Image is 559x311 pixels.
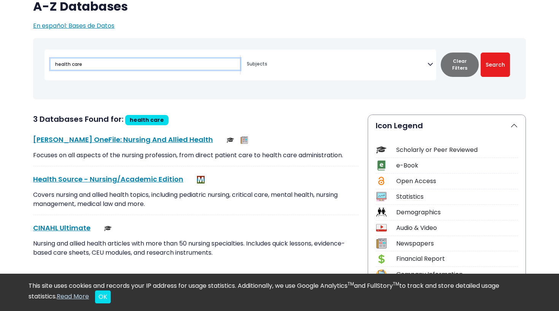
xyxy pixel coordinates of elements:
img: Icon Statistics [376,191,386,202]
img: Icon Audio & Video [376,223,386,233]
img: Newspapers [240,136,248,144]
div: Open Access [396,177,518,186]
img: Icon Scholarly or Peer Reviewed [376,145,386,155]
a: En español: Bases de Datos [33,21,114,30]
div: Demographics [396,208,518,217]
button: Clear Filters [441,53,479,77]
img: Icon Company Information [376,270,386,280]
img: Icon Demographics [376,207,386,217]
div: Newspapers [396,239,518,248]
img: Icon e-Book [376,160,386,171]
p: Nursing and allied health articles with more than 50 nursing specialties. Includes quick lessons,... [33,239,359,257]
div: Audio & Video [396,223,518,233]
img: Icon Newspapers [376,238,386,249]
p: Covers nursing and allied health topics, including pediatric nursing, critical care, mental healt... [33,190,359,209]
img: Icon Open Access [376,176,386,186]
input: Search database by title or keyword [51,59,240,70]
div: e-Book [396,161,518,170]
a: CINAHL Ultimate [33,223,91,233]
div: Scholarly or Peer Reviewed [396,145,518,155]
span: 3 Databases Found for: [33,114,124,124]
img: Scholarly or Peer Reviewed [227,136,234,144]
a: Health Source - Nursing/Academic Edition [33,174,183,184]
button: Close [95,290,111,303]
p: Focuses on all aspects of the nursing profession, from direct patient care to health care adminis... [33,151,359,160]
a: Read More [57,292,89,301]
nav: Search filters [33,38,526,99]
button: Icon Legend [368,115,526,136]
div: Statistics [396,192,518,201]
img: MeL (Michigan electronic Library) [197,176,205,183]
button: Submit for Search Results [481,53,510,77]
textarea: Search [247,62,427,68]
img: Icon Financial Report [376,254,386,264]
div: Company Information [396,270,518,279]
div: This site uses cookies and records your IP address for usage statistics. Additionally, we use Goo... [29,281,530,303]
span: health care [130,116,164,124]
img: Scholarly or Peer Reviewed [104,225,112,232]
div: Financial Report [396,254,518,263]
a: [PERSON_NAME] OneFile: Nursing And Allied Health [33,135,213,144]
sup: TM [348,281,354,287]
sup: TM [393,281,399,287]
